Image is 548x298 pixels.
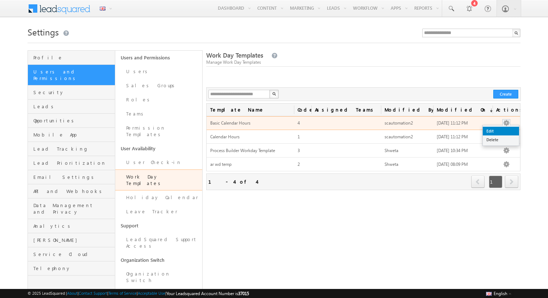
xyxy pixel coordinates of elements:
[33,117,113,124] span: Opportunities
[210,120,250,126] span: Basic Calendar Hours
[385,134,413,139] span: scautomation2
[505,176,518,188] a: next
[115,267,203,287] a: Organization Switch
[489,176,502,188] span: 1
[33,237,113,243] span: [PERSON_NAME]
[115,64,203,79] a: Users
[28,184,115,198] a: API and Webhooks
[28,156,115,170] a: Lead Prioritization
[33,223,113,229] span: Analytics
[238,291,249,296] span: 37015
[28,233,115,247] a: [PERSON_NAME]
[108,291,137,295] a: Terms of Service
[33,131,113,138] span: Mobile App
[471,176,485,188] span: prev
[28,142,115,156] a: Lead Tracking
[33,188,113,194] span: API and Webhooks
[115,253,203,267] a: Organization Switch
[494,291,507,296] span: English
[28,85,115,100] a: Security
[33,89,113,96] span: Security
[28,128,115,142] a: Mobile App
[385,120,413,126] span: scautomation2
[115,93,203,107] a: Roles
[210,134,240,139] span: Calendar Hours
[505,176,518,188] span: next
[298,161,300,167] span: 2
[33,103,113,110] span: Leads
[166,291,249,296] span: Your Leadsquared Account Number is
[28,247,115,261] a: Service Cloud
[33,202,113,215] span: Data Management and Privacy
[381,104,433,116] span: Modified By
[115,142,203,155] a: User Availability
[28,290,249,297] span: © 2025 LeadSquared | | | | |
[28,65,115,85] a: Users and Permissions
[115,219,203,232] a: Support
[294,104,311,116] span: Code
[385,161,398,167] span: Shweta
[437,134,468,139] span: [DATE] 11:12 PM
[33,251,113,257] span: Service Cloud
[437,120,468,126] span: [DATE] 11:12 PM
[298,134,300,139] span: 1
[471,176,485,188] a: prev
[138,291,165,295] a: Acceptable Use
[493,90,518,98] button: Create
[115,190,203,205] a: Holiday Calendar
[210,161,232,167] span: ar wd temp
[115,169,203,190] a: Work Day Templates
[493,104,520,116] span: Actions
[28,170,115,184] a: Email Settings
[483,127,519,135] a: Edit
[28,51,115,65] a: Profile
[33,265,113,272] span: Telephony
[115,155,203,169] a: User Check-in
[298,148,300,153] span: 3
[33,174,113,180] span: Email Settings
[33,54,113,61] span: Profile
[115,232,203,253] a: LeadSquared Support Access
[79,291,107,295] a: Contact Support
[33,146,113,152] span: Lead Tracking
[115,205,203,219] a: Leave Tracker
[208,177,257,186] div: 1 - 4 of 4
[272,92,276,96] img: Search
[437,148,468,153] span: [DATE] 10:34 PM
[28,26,59,38] span: Settings
[33,68,113,81] span: Users and Permissions
[437,161,468,167] span: [DATE] 08:09 PM
[28,198,115,219] a: Data Management and Privacy
[207,104,294,116] a: Template Name
[206,59,520,66] div: Manage Work Day Templates
[206,51,263,59] span: Work Day Templates
[115,79,203,93] a: Sales Groups
[483,135,519,144] a: Delete
[298,120,300,126] span: 4
[311,104,381,116] span: Assigned Teams
[484,289,513,298] button: English
[28,261,115,276] a: Telephony
[433,104,492,116] a: Modified On(sorted descending)
[385,148,398,153] span: Shweta
[115,51,203,64] a: Users and Permissions
[28,114,115,128] a: Opportunities
[210,148,275,153] span: Process Builder Workday Template
[33,160,113,166] span: Lead Prioritization
[67,291,78,295] a: About
[487,108,493,113] span: (sorted descending)
[115,121,203,142] a: Permission Templates
[28,219,115,233] a: Analytics
[115,107,203,121] a: Teams
[28,100,115,114] a: Leads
